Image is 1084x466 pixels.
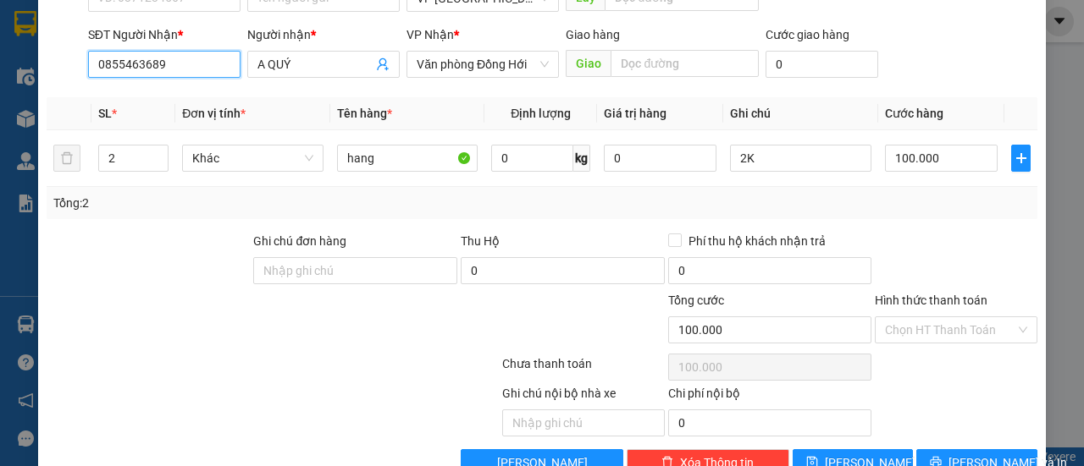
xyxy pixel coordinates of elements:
label: Ghi chú đơn hàng [253,234,346,248]
input: Ghi chú đơn hàng [253,257,457,284]
label: Hình thức thanh toán [875,293,987,307]
span: SL [98,107,112,120]
span: Đơn vị tính [182,107,246,120]
button: plus [1011,145,1031,172]
span: Tên hàng [337,107,392,120]
span: kg [573,145,590,172]
span: Cước hàng [885,107,943,120]
div: Chưa thanh toán [501,354,666,384]
h2: VP Nhận: Văn phòng Đồng Hới [89,98,409,258]
span: Khác [192,145,313,171]
div: Ghi chú nội bộ nhà xe [502,384,665,409]
span: Phí thu hộ khách nhận trả [682,232,832,250]
span: Giao [566,50,611,77]
th: Ghi chú [723,97,878,130]
span: user-add [376,58,390,71]
input: Cước giao hàng [766,51,878,78]
span: Văn phòng Đồng Hới [417,52,549,77]
input: 0 [604,145,716,172]
input: Ghi Chú [730,145,871,172]
div: Người nhận [247,25,400,44]
b: [PERSON_NAME] [102,40,285,68]
span: Thu Hộ [461,234,500,248]
div: SĐT Người Nhận [88,25,241,44]
input: Nhập ghi chú [502,409,665,436]
span: Giao hàng [566,28,620,41]
label: Cước giao hàng [766,28,849,41]
h2: M8JQP8H1 [9,98,136,126]
span: VP Nhận [406,28,454,41]
input: Dọc đường [611,50,758,77]
input: VD: Bàn, Ghế [337,145,478,172]
span: plus [1012,151,1030,165]
span: Giá trị hàng [604,107,666,120]
span: Định lượng [511,107,571,120]
span: Tổng cước [668,293,724,307]
div: Chi phí nội bộ [668,384,872,409]
div: Tổng: 2 [53,194,420,212]
button: delete [53,145,80,172]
